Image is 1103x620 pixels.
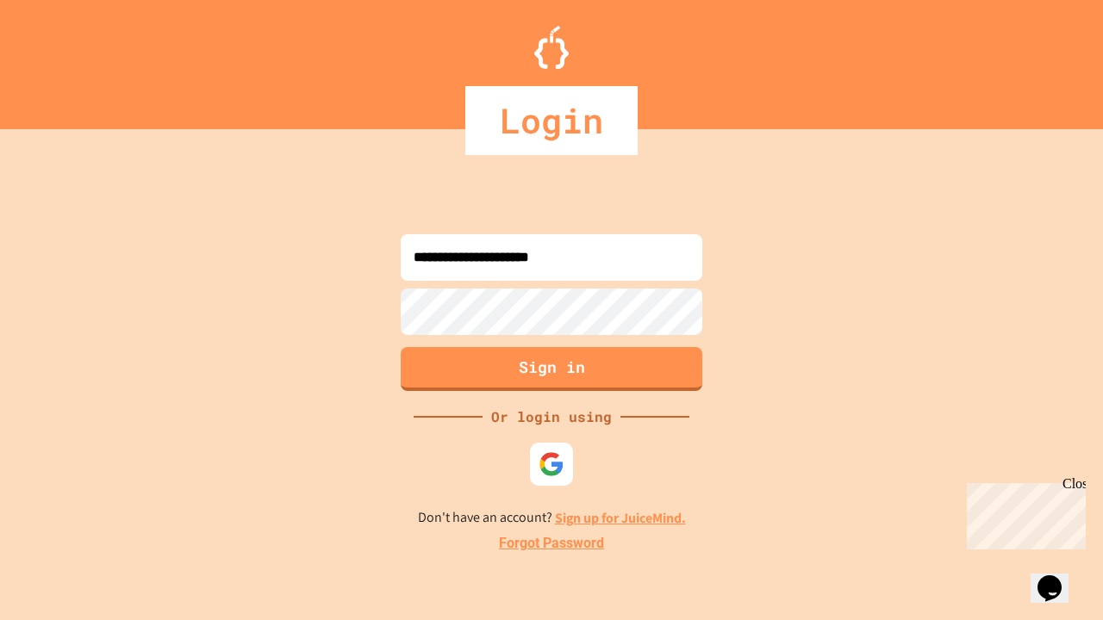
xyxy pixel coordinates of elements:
img: Logo.svg [534,26,569,69]
div: Login [465,86,638,155]
iframe: chat widget [960,476,1086,549]
div: Chat with us now!Close [7,7,119,109]
div: Or login using [483,406,620,427]
img: google-icon.svg [539,451,564,477]
p: Don't have an account? [418,507,686,529]
button: Sign in [401,347,702,391]
a: Forgot Password [499,533,604,554]
iframe: chat widget [1031,551,1086,603]
a: Sign up for JuiceMind. [555,509,686,527]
